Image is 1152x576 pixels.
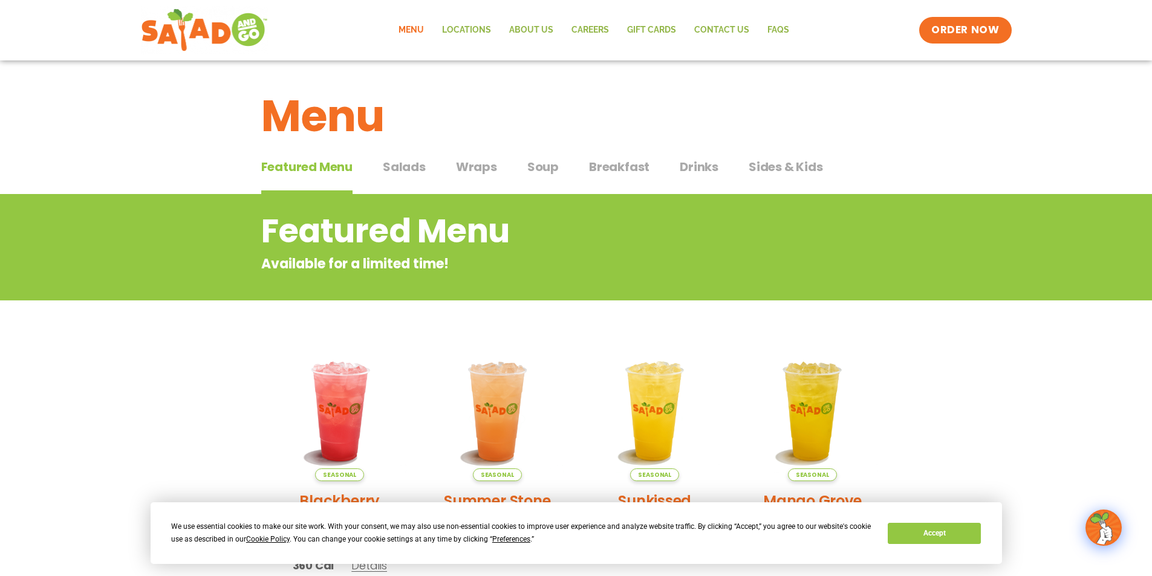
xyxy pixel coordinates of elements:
button: Accept [888,523,981,544]
img: Product photo for Mango Grove Lemonade [743,341,882,481]
span: Sides & Kids [749,158,823,176]
span: Seasonal [630,468,679,481]
img: wpChatIcon [1087,511,1121,545]
img: Product photo for Summer Stone Fruit Lemonade [428,341,567,481]
span: Details [351,558,387,573]
a: Contact Us [685,16,758,44]
span: Salads [383,158,426,176]
nav: Menu [389,16,798,44]
span: Seasonal [473,468,522,481]
span: Seasonal [788,468,837,481]
span: 360 Cal [293,557,334,574]
img: Product photo for Sunkissed Yuzu Lemonade [585,341,725,481]
h1: Menu [261,83,891,149]
a: GIFT CARDS [618,16,685,44]
a: Careers [562,16,618,44]
span: ORDER NOW [931,23,999,37]
img: Product photo for Blackberry Bramble Lemonade [270,341,410,481]
p: Available for a limited time! [261,254,794,274]
span: Preferences [492,535,530,543]
span: Soup [527,158,559,176]
a: FAQs [758,16,798,44]
h2: Blackberry [PERSON_NAME] Lemonade [270,490,410,554]
img: new-SAG-logo-768×292 [141,6,268,54]
span: Drinks [680,158,718,176]
a: About Us [500,16,562,44]
div: Tabbed content [261,154,891,195]
span: Featured Menu [261,158,353,176]
span: Cookie Policy [246,535,290,543]
a: ORDER NOW [919,17,1011,44]
a: Locations [433,16,500,44]
h2: Featured Menu [261,207,794,256]
div: Cookie Consent Prompt [151,502,1002,564]
h2: Mango Grove Lemonade [743,490,882,532]
span: Wraps [456,158,497,176]
span: Seasonal [315,468,364,481]
h2: Sunkissed [PERSON_NAME] [585,490,725,532]
span: Breakfast [589,158,649,176]
a: Menu [389,16,433,44]
div: We use essential cookies to make our site work. With your consent, we may also use non-essential ... [171,520,873,546]
h2: Summer Stone Fruit Lemonade [428,490,567,532]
